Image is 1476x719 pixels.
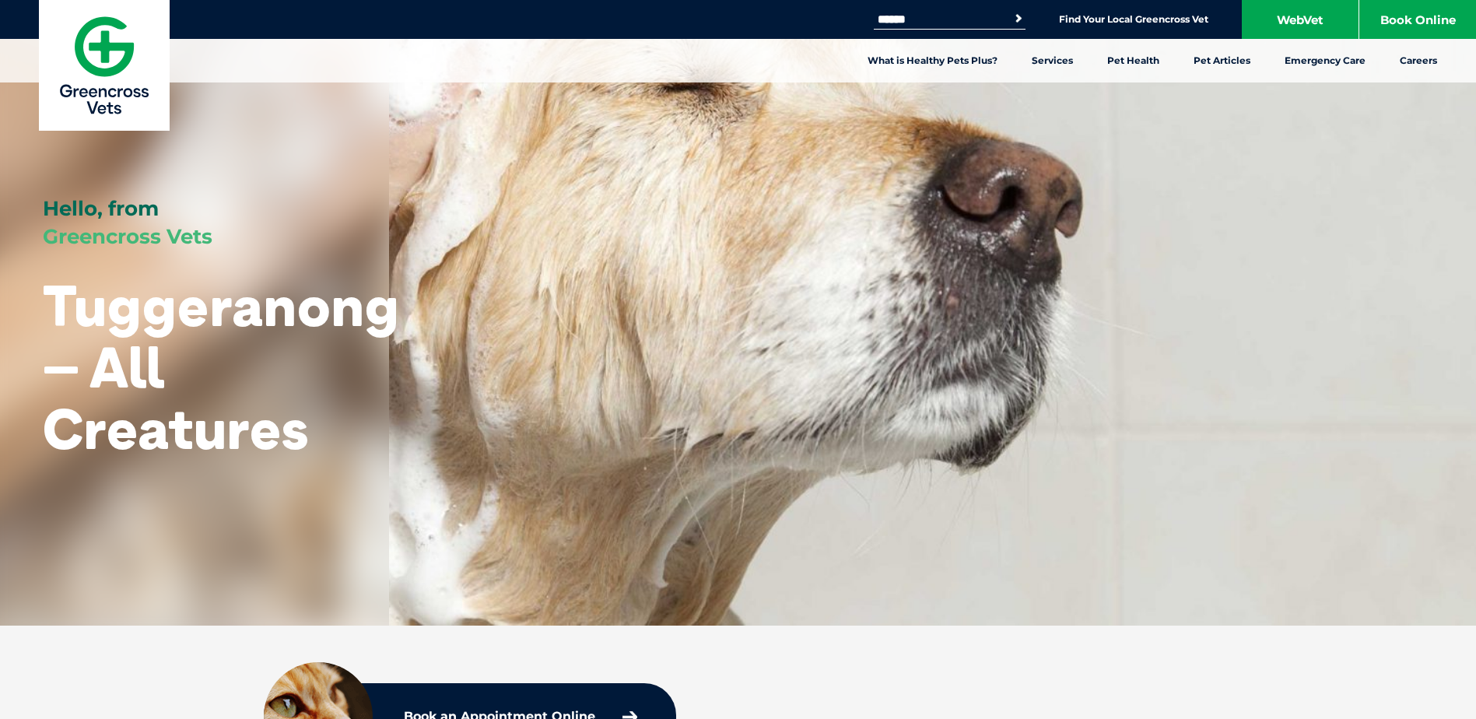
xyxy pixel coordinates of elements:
[1011,11,1026,26] button: Search
[850,39,1015,82] a: What is Healthy Pets Plus?
[1090,39,1176,82] a: Pet Health
[1267,39,1383,82] a: Emergency Care
[1176,39,1267,82] a: Pet Articles
[1015,39,1090,82] a: Services
[1059,13,1208,26] a: Find Your Local Greencross Vet
[43,275,399,460] h1: Tuggeranong – All Creatures
[43,196,159,221] span: Hello, from
[43,224,212,249] span: Greencross Vets
[1383,39,1454,82] a: Careers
